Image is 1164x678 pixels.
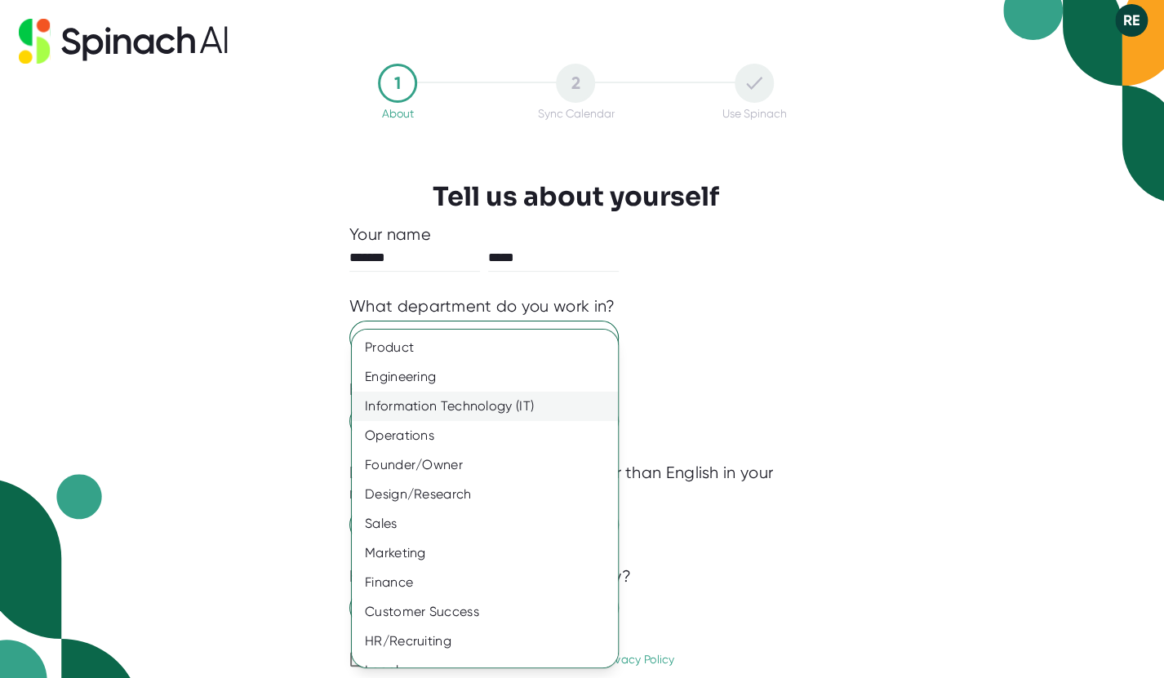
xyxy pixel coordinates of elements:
[352,509,630,538] div: Sales
[352,421,630,450] div: Operations
[352,362,630,392] div: Engineering
[352,568,630,597] div: Finance
[352,333,630,362] div: Product
[352,392,630,421] div: Information Technology (IT)
[352,480,630,509] div: Design/Research
[352,538,630,568] div: Marketing
[352,597,630,627] div: Customer Success
[352,450,630,480] div: Founder/Owner
[352,627,630,656] div: HR/Recruiting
